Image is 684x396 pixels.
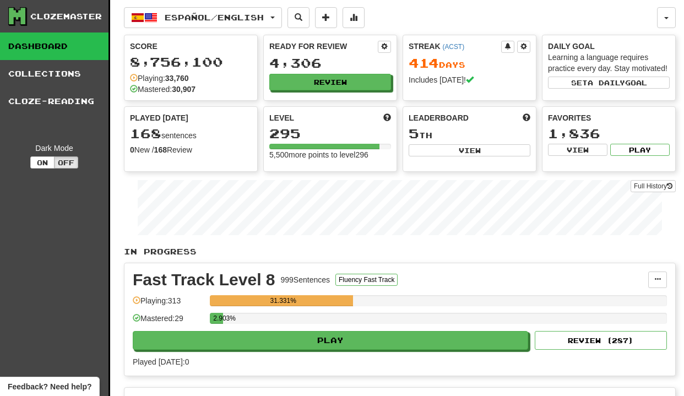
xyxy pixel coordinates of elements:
div: th [409,127,530,141]
div: Ready for Review [269,41,378,52]
span: This week in points, UTC [523,112,530,123]
strong: 30,907 [172,85,196,94]
a: Full History [631,180,676,192]
span: Open feedback widget [8,381,91,392]
p: In Progress [124,246,676,257]
button: More stats [343,7,365,28]
div: 2.903% [213,313,223,324]
div: Includes [DATE]! [409,74,530,85]
div: 31.331% [213,295,353,306]
div: Playing: 313 [133,295,204,313]
span: Played [DATE] [130,112,188,123]
div: Playing: [130,73,189,84]
div: Score [130,41,252,52]
div: 1,836 [548,127,670,140]
div: Streak [409,41,501,52]
span: 5 [409,126,419,141]
span: 414 [409,55,439,70]
button: View [548,144,607,156]
button: Seta dailygoal [548,77,670,89]
div: Dark Mode [8,143,100,154]
div: 5,500 more points to level 296 [269,149,391,160]
button: Search sentences [287,7,310,28]
div: 8,756,100 [130,55,252,69]
button: Play [610,144,670,156]
button: Play [133,331,528,350]
span: a daily [588,79,625,86]
a: (ACST) [442,43,464,51]
button: Add sentence to collection [315,7,337,28]
div: New / Review [130,144,252,155]
span: Played [DATE]: 0 [133,357,189,366]
div: Fast Track Level 8 [133,272,275,288]
button: View [409,144,530,156]
strong: 168 [154,145,167,154]
button: Review (287) [535,331,667,350]
div: Clozemaster [30,11,102,22]
strong: 0 [130,145,134,154]
span: Español / English [165,13,264,22]
div: sentences [130,127,252,141]
button: On [30,156,55,169]
div: Mastered: [130,84,196,95]
div: 4,306 [269,56,391,70]
button: Fluency Fast Track [335,274,398,286]
button: Español/English [124,7,282,28]
span: Level [269,112,294,123]
span: 168 [130,126,161,141]
span: Score more points to level up [383,112,391,123]
button: Review [269,74,391,90]
div: Favorites [548,112,670,123]
div: Day s [409,56,530,70]
div: Mastered: 29 [133,313,204,331]
div: 295 [269,127,391,140]
button: Off [54,156,78,169]
div: 999 Sentences [281,274,330,285]
div: Daily Goal [548,41,670,52]
strong: 33,760 [165,74,189,83]
div: Learning a language requires practice every day. Stay motivated! [548,52,670,74]
span: Leaderboard [409,112,469,123]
